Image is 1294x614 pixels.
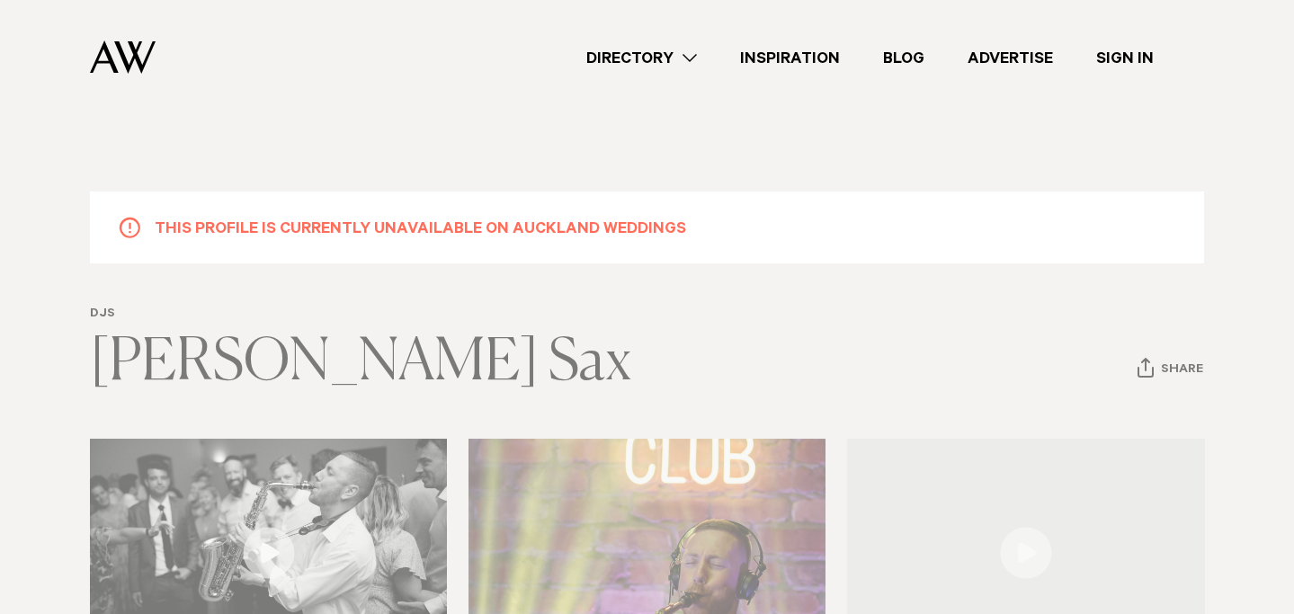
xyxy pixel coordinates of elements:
img: Auckland Weddings Logo [90,40,156,74]
a: Directory [565,46,718,70]
a: Sign In [1075,46,1175,70]
a: Blog [861,46,946,70]
a: Inspiration [718,46,861,70]
a: Advertise [946,46,1075,70]
h5: This profile is currently unavailable on Auckland Weddings [155,216,686,239]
